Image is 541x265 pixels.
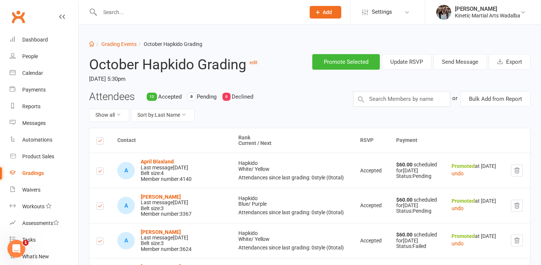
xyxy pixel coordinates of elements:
[141,165,192,170] div: Last message [DATE]
[323,9,332,15] span: Add
[22,203,45,209] div: Workouts
[197,93,216,100] span: Pending
[452,91,457,105] div: or
[250,60,257,65] a: edit
[98,7,300,17] input: Search...
[232,153,353,188] td: Hapkido White /
[452,198,498,204] div: at [DATE]
[255,166,270,172] span: Yellow
[141,235,192,241] div: Last message [DATE]
[396,244,439,249] div: Status: Failed
[489,54,531,70] button: Export
[141,229,192,252] div: Belt size: 3 Member number: 3624
[137,40,202,48] li: October Hapkido Grading
[452,233,475,239] strong: Promoted
[10,198,78,215] a: Workouts
[396,232,414,238] strong: $60.00
[396,162,439,173] div: scheduled for [DATE]
[390,128,530,153] th: Payment
[89,109,129,122] button: Show all
[10,232,78,248] a: Tasks
[452,239,464,248] button: undo
[396,208,439,214] div: Status: Pending
[312,54,380,70] button: Promote Selected
[131,109,195,122] button: Sort by:Last Name
[396,232,439,244] div: scheduled for [DATE]
[10,115,78,132] a: Messages
[22,137,52,143] div: Automations
[22,87,46,93] div: Payments
[452,163,498,169] div: at [DATE]
[455,6,520,12] div: [PERSON_NAME]
[238,210,347,215] div: Attendances since last grading: 0 style ( 0 total)
[10,82,78,98] a: Payments
[10,48,78,65] a: People
[7,240,25,258] iframe: Intercom live chat
[382,54,431,70] button: Update RSVP
[232,93,253,100] span: Declined
[22,170,44,176] div: Gradings
[460,91,531,107] button: Bulk Add from Report
[360,202,382,208] span: Accepted
[10,132,78,148] a: Automations
[452,233,498,239] div: at [DATE]
[22,187,40,193] div: Waivers
[452,204,464,213] button: undo
[433,54,487,70] button: Send Message
[360,238,382,244] span: Accepted
[117,232,135,249] div: Amarisa Harrison
[117,197,135,214] div: Alyssa Greenfield
[147,93,157,101] div: 12
[396,173,439,179] div: Status: Pending
[252,201,267,207] span: Purple
[452,169,464,178] button: undo
[232,188,353,223] td: Hapkido Blue /
[158,93,182,100] span: Accepted
[232,223,353,258] td: Hapkido White /
[22,103,40,109] div: Reports
[141,194,192,217] div: Belt size: 3 Member number: 3367
[396,197,439,209] div: scheduled for [DATE]
[22,153,54,159] div: Product Sales
[22,37,48,43] div: Dashboard
[10,32,78,48] a: Dashboard
[436,5,451,20] img: thumb_image1665806850.png
[22,53,38,59] div: People
[22,120,46,126] div: Messages
[360,168,382,173] span: Accepted
[141,159,174,165] a: April Blaxland
[89,54,267,72] h2: October Hapkido Grading
[353,91,450,107] input: Search Members by name
[141,194,181,200] a: [PERSON_NAME]
[10,182,78,198] a: Waivers
[255,236,270,242] span: Yellow
[232,128,353,153] th: Rank Current / Next
[22,70,43,76] div: Calendar
[89,73,267,85] time: [DATE] 5:30pm
[353,128,389,153] th: RSVP
[10,165,78,182] a: Gradings
[22,220,59,226] div: Assessments
[22,254,49,259] div: What's New
[452,163,475,169] strong: Promoted
[188,93,196,101] div: 0
[10,65,78,82] a: Calendar
[222,93,231,101] div: 0
[89,91,135,103] h3: Attendees
[396,162,414,168] strong: $60.00
[372,4,392,20] span: Settings
[141,229,181,235] a: [PERSON_NAME]
[101,41,137,47] a: Grading Events
[141,159,192,182] div: Belt size: 4 Member number: 4140
[452,198,475,204] strong: Promoted
[10,248,78,265] a: What's New
[10,215,78,232] a: Assessments
[10,98,78,115] a: Reports
[238,245,347,251] div: Attendances since last grading: 0 style ( 0 total)
[396,197,414,203] strong: $60.00
[10,148,78,165] a: Product Sales
[117,162,135,179] div: April Blaxland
